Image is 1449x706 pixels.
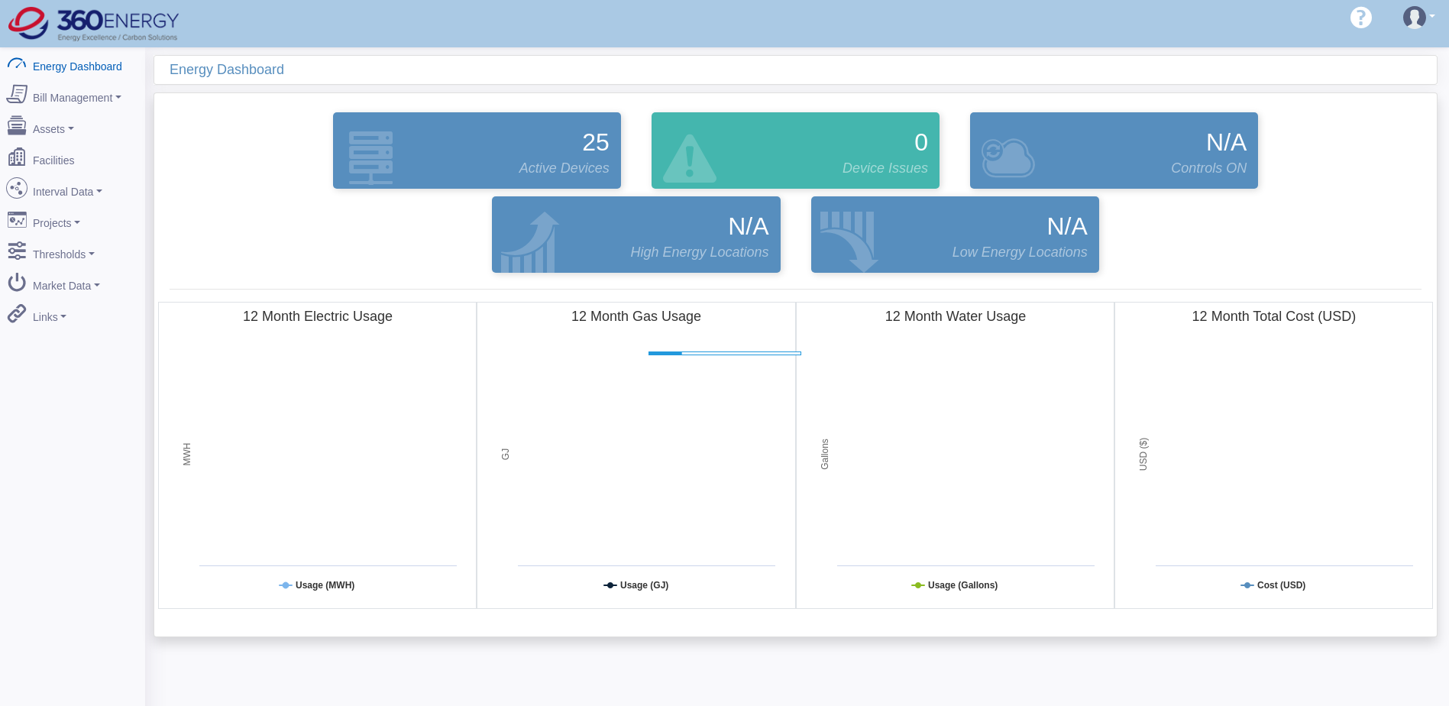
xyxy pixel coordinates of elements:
[1192,309,1356,324] tspan: 12 Month Total Cost (USD)
[620,580,668,591] tspan: Usage (GJ)
[182,443,192,466] tspan: MWH
[728,208,768,245] span: N/A
[296,580,354,591] tspan: Usage (MWH)
[1138,438,1149,471] tspan: USD ($)
[636,108,955,193] div: Devices that are active and configured but are in an error state.
[519,158,610,179] span: Active Devices
[630,242,768,263] span: High Energy Locations
[1257,580,1305,591] tspan: Cost (USD)
[1171,158,1247,179] span: Controls ON
[1046,208,1087,245] span: N/A
[243,309,393,324] tspan: 12 Month Electric Usage
[582,124,610,160] span: 25
[914,124,928,160] span: 0
[1403,6,1426,29] img: user-3.svg
[500,449,511,460] tspan: GJ
[1206,124,1247,160] span: N/A
[928,580,998,591] tspan: Usage (Gallons)
[885,309,1025,324] tspan: 12 Month Water Usage
[571,309,701,324] tspan: 12 Month Gas Usage
[953,242,1088,263] span: Low Energy Locations
[170,56,1437,84] div: Energy Dashboard
[318,108,636,193] div: Devices that are actively reporting data.
[820,439,830,470] tspan: Gallons
[843,158,928,179] span: Device Issues
[329,112,625,189] a: 25 Active Devices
